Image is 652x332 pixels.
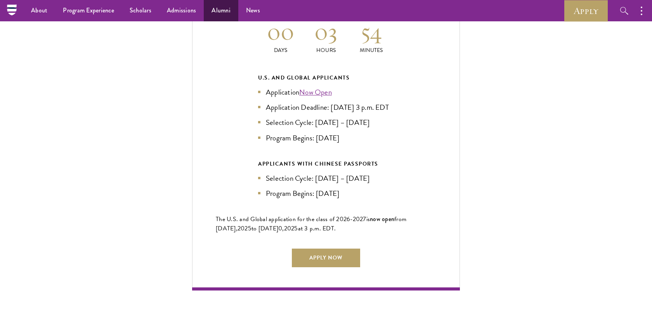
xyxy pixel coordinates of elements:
[366,214,370,224] span: is
[294,224,298,233] span: 5
[258,102,394,113] li: Application Deadline: [DATE] 3 p.m. EDT
[216,214,406,233] span: from [DATE],
[248,224,251,233] span: 5
[298,224,336,233] span: at 3 p.m. EDT.
[216,214,347,224] span: The U.S. and Global application for the class of 202
[347,214,350,224] span: 6
[284,224,295,233] span: 202
[350,214,363,224] span: -202
[258,117,394,128] li: Selection Cycle: [DATE] – [DATE]
[363,214,366,224] span: 7
[251,224,278,233] span: to [DATE]
[303,46,349,54] p: Hours
[282,224,284,233] span: ,
[258,46,303,54] p: Days
[349,17,394,46] h2: 54
[258,159,394,169] div: APPLICANTS WITH CHINESE PASSPORTS
[258,188,394,199] li: Program Begins: [DATE]
[258,173,394,184] li: Selection Cycle: [DATE] – [DATE]
[278,224,282,233] span: 0
[370,214,394,223] span: now open
[258,132,394,144] li: Program Begins: [DATE]
[349,46,394,54] p: Minutes
[238,224,248,233] span: 202
[303,17,349,46] h2: 03
[292,249,360,267] a: Apply Now
[258,86,394,98] li: Application
[258,17,303,46] h2: 00
[299,86,332,98] a: Now Open
[258,73,394,83] div: U.S. and Global Applicants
